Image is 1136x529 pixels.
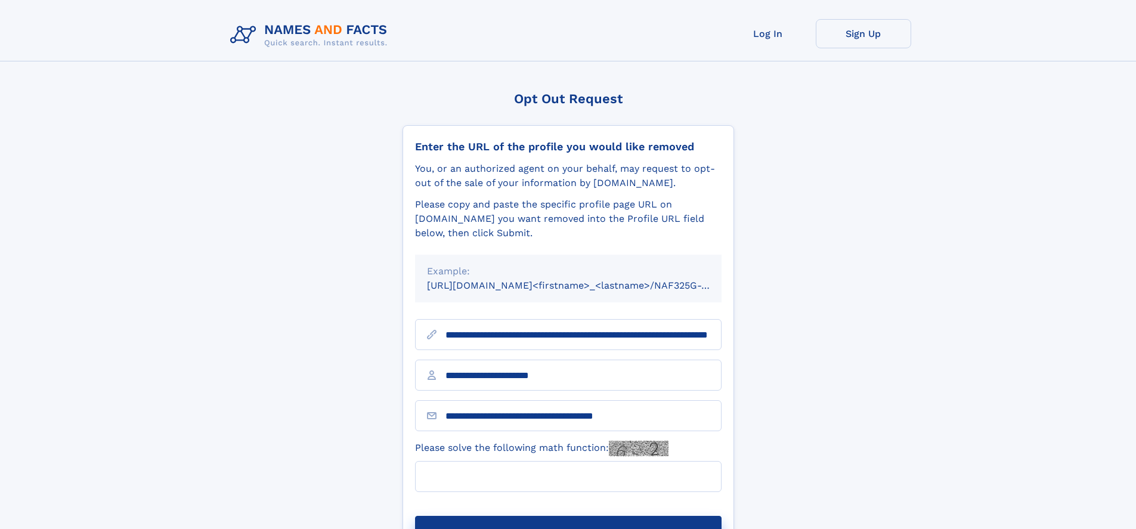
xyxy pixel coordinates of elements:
label: Please solve the following math function: [415,441,668,456]
div: Please copy and paste the specific profile page URL on [DOMAIN_NAME] you want removed into the Pr... [415,197,722,240]
small: [URL][DOMAIN_NAME]<firstname>_<lastname>/NAF325G-xxxxxxxx [427,280,744,291]
div: Enter the URL of the profile you would like removed [415,140,722,153]
a: Sign Up [816,19,911,48]
div: You, or an authorized agent on your behalf, may request to opt-out of the sale of your informatio... [415,162,722,190]
a: Log In [720,19,816,48]
div: Example: [427,264,710,279]
div: Opt Out Request [403,91,734,106]
img: Logo Names and Facts [225,19,397,51]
